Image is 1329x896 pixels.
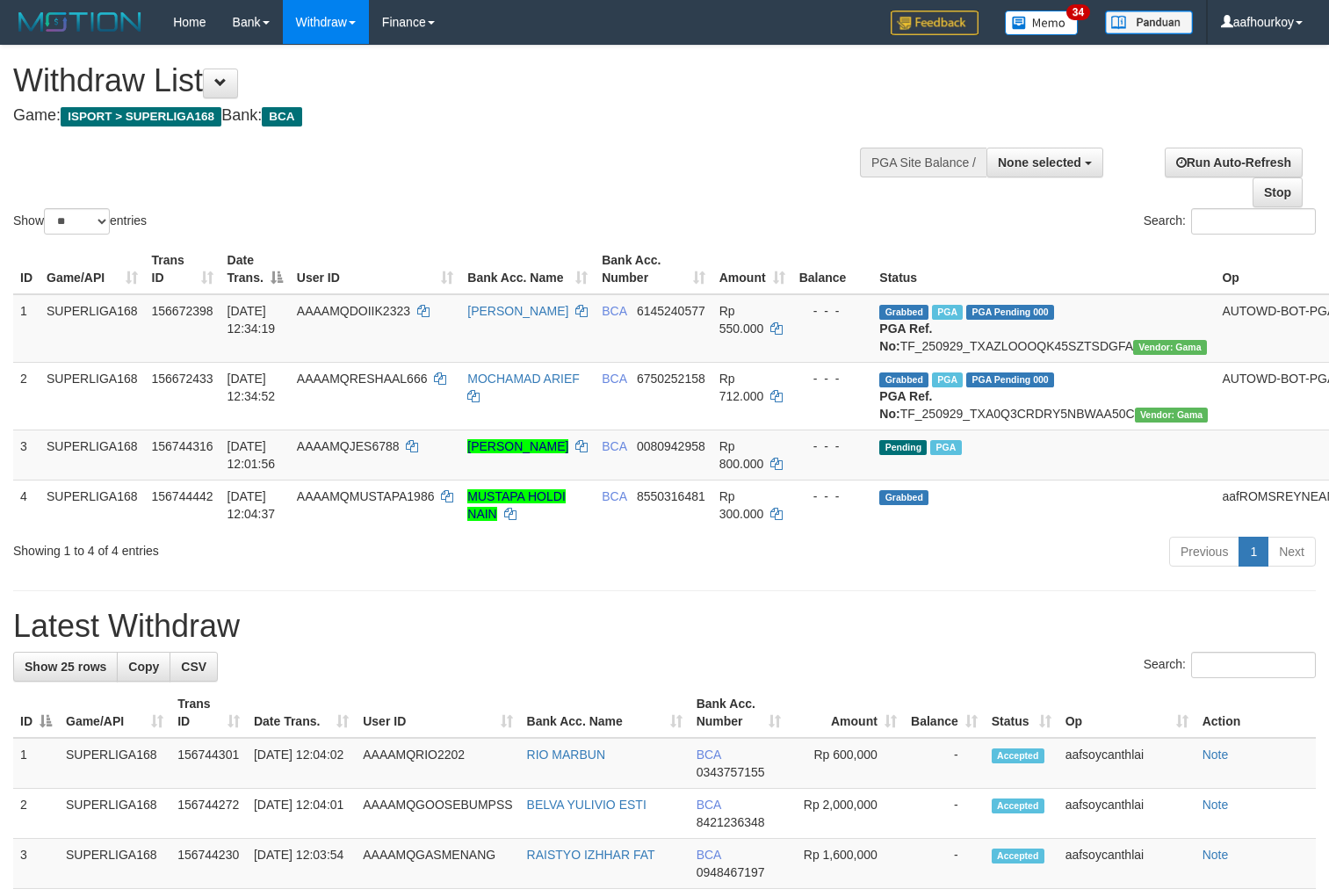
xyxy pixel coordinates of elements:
[719,439,764,471] span: Rp 800.000
[152,489,213,503] span: 156744442
[247,789,356,839] td: [DATE] 12:04:01
[25,660,106,674] span: Show 25 rows
[1253,177,1303,207] a: Stop
[992,849,1044,863] span: Accepted
[1195,688,1316,738] th: Action
[1135,408,1209,423] span: Vendor URL: https://trx31.1velocity.biz
[145,244,220,294] th: Trans ID: activate to sort column ascending
[117,652,170,682] a: Copy
[872,244,1215,294] th: Status
[637,439,705,453] span: Copy 0080942958 to clipboard
[13,107,869,125] h4: Game: Bank:
[1058,738,1195,789] td: aafsoycanthlai
[527,798,646,812] a: BELVA YULIVIO ESTI
[13,208,147,235] label: Show entries
[799,302,866,320] div: - - -
[904,688,985,738] th: Balance: activate to sort column ascending
[1191,652,1316,678] input: Search:
[13,535,540,560] div: Showing 1 to 4 of 4 entries
[712,244,792,294] th: Amount: activate to sort column ascending
[13,430,40,480] td: 3
[356,738,519,789] td: AAAAMQRIO2202
[1169,537,1239,567] a: Previous
[44,208,110,235] select: Showentries
[697,815,765,829] span: Copy 8421236348 to clipboard
[1203,798,1229,812] a: Note
[1133,340,1207,355] span: Vendor URL: https://trx31.1velocity.biz
[1268,537,1316,567] a: Next
[788,789,904,839] td: Rp 2,000,000
[13,839,59,889] td: 3
[59,839,170,889] td: SUPERLIGA168
[799,488,866,505] div: - - -
[1144,652,1316,678] label: Search:
[467,439,568,453] a: [PERSON_NAME]
[170,789,247,839] td: 156744272
[602,304,626,318] span: BCA
[904,789,985,839] td: -
[788,738,904,789] td: Rp 600,000
[59,688,170,738] th: Game/API: activate to sort column ascending
[40,294,145,363] td: SUPERLIGA168
[637,489,705,503] span: Copy 8550316481 to clipboard
[297,304,410,318] span: AAAAMQDOIIK2323
[602,489,626,503] span: BCA
[356,839,519,889] td: AAAAMQGASMENANG
[690,688,788,738] th: Bank Acc. Number: activate to sort column ascending
[13,362,40,430] td: 2
[228,489,276,521] span: [DATE] 12:04:37
[152,304,213,318] span: 156672398
[13,9,147,35] img: MOTION_logo.png
[128,660,159,674] span: Copy
[879,322,932,353] b: PGA Ref. No:
[932,305,963,320] span: Marked by aafsoycanthlai
[1058,789,1195,839] td: aafsoycanthlai
[59,789,170,839] td: SUPERLIGA168
[1191,208,1316,235] input: Search:
[904,738,985,789] td: -
[247,839,356,889] td: [DATE] 12:03:54
[904,839,985,889] td: -
[1105,11,1193,34] img: panduan.png
[1005,11,1079,35] img: Button%20Memo.svg
[1239,537,1268,567] a: 1
[595,244,712,294] th: Bank Acc. Number: activate to sort column ascending
[799,370,866,387] div: - - -
[170,738,247,789] td: 156744301
[460,244,595,294] th: Bank Acc. Name: activate to sort column ascending
[61,107,221,126] span: ISPORT > SUPERLIGA168
[356,688,519,738] th: User ID: activate to sort column ascending
[932,372,963,387] span: Marked by aafsoycanthlai
[40,244,145,294] th: Game/API: activate to sort column ascending
[788,839,904,889] td: Rp 1,600,000
[170,652,218,682] a: CSV
[170,839,247,889] td: 156744230
[228,372,276,403] span: [DATE] 12:34:52
[992,748,1044,763] span: Accepted
[891,11,979,35] img: Feedback.jpg
[792,244,873,294] th: Balance
[697,848,721,862] span: BCA
[228,304,276,336] span: [DATE] 12:34:19
[13,63,869,98] h1: Withdraw List
[697,748,721,762] span: BCA
[872,294,1215,363] td: TF_250929_TXAZLOOOQK45SZTSDGFA
[297,372,428,386] span: AAAAMQRESHAAL666
[467,489,566,521] a: MUSTAPA HOLDI NAIN
[170,688,247,738] th: Trans ID: activate to sort column ascending
[40,480,145,530] td: SUPERLIGA168
[992,798,1044,813] span: Accepted
[879,305,928,320] span: Grabbed
[181,660,206,674] span: CSV
[799,437,866,455] div: - - -
[872,362,1215,430] td: TF_250929_TXA0Q3CRDRY5NBWAA50C
[930,440,961,455] span: Marked by aafsoycanthlai
[879,440,927,455] span: Pending
[719,304,764,336] span: Rp 550.000
[637,304,705,318] span: Copy 6145240577 to clipboard
[13,688,59,738] th: ID: activate to sort column descending
[1058,688,1195,738] th: Op: activate to sort column ascending
[13,652,118,682] a: Show 25 rows
[697,765,765,779] span: Copy 0343757155 to clipboard
[527,748,605,762] a: RIO MARBUN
